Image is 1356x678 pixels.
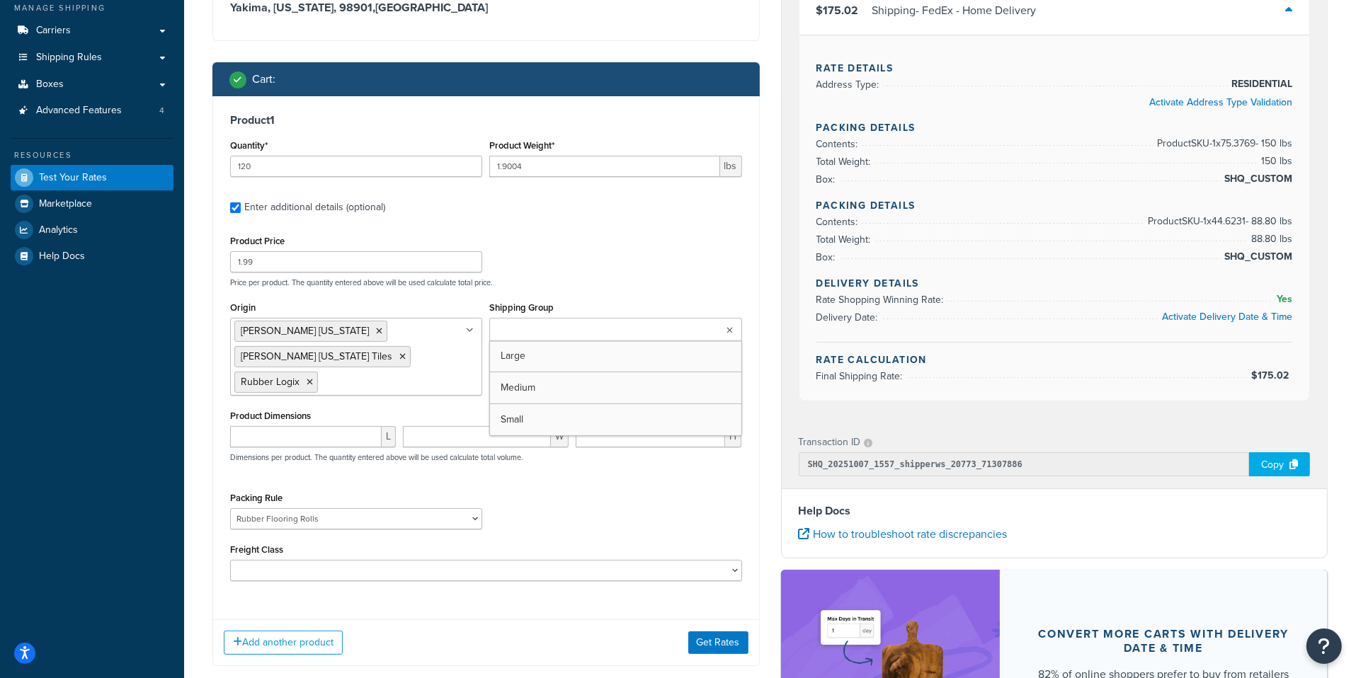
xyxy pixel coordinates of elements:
[244,197,385,217] div: Enter additional details (optional)
[816,198,1293,213] h4: Packing Details
[1258,153,1292,170] span: 150 lbs
[799,526,1008,542] a: How to troubleshoot rate discrepancies
[799,502,1311,519] h4: Help Docs
[230,302,256,313] label: Origin
[816,369,906,384] span: Final Shipping Rate:
[39,172,107,184] span: Test Your Rates
[489,156,719,177] input: 0.00
[1273,291,1292,308] span: Yes
[11,165,173,190] a: Test Your Rates
[252,73,275,86] h2: Cart :
[11,2,173,14] div: Manage Shipping
[39,198,92,210] span: Marketplace
[1034,627,1294,655] div: Convert more carts with delivery date & time
[816,61,1293,76] h4: Rate Details
[816,77,883,92] span: Address Type:
[241,349,392,364] span: [PERSON_NAME] [US_STATE] Tiles
[799,432,861,452] p: Transaction ID
[501,380,535,395] span: Medium
[39,224,78,236] span: Analytics
[816,232,874,247] span: Total Weight:
[230,544,283,555] label: Freight Class
[490,340,741,372] a: Large
[489,140,554,151] label: Product Weight*
[872,1,1037,21] div: Shipping - FedEx - Home Delivery
[36,52,102,64] span: Shipping Rules
[816,292,947,307] span: Rate Shopping Winning Rate:
[1248,231,1292,248] span: 88.80 lbs
[816,154,874,169] span: Total Weight:
[501,412,523,427] span: Small
[230,1,742,15] h3: Yakima, [US_STATE], 98901 , [GEOGRAPHIC_DATA]
[11,45,173,71] a: Shipping Rules
[490,404,741,435] a: Small
[816,172,839,187] span: Box:
[11,98,173,124] a: Advanced Features4
[230,236,285,246] label: Product Price
[230,410,311,421] label: Product Dimensions
[816,120,1293,135] h4: Packing Details
[230,202,241,213] input: Enter additional details (optional)
[551,426,569,447] span: W
[230,140,268,151] label: Quantity*
[816,137,862,151] span: Contents:
[241,374,300,389] span: Rubber Logix
[11,149,173,161] div: Resources
[11,243,173,269] a: Help Docs
[241,323,369,338] span: [PERSON_NAME] [US_STATE]
[816,276,1293,291] h4: Delivery Details
[1221,248,1292,265] span: SHQ_CUSTOM
[36,105,122,117] span: Advanced Features
[501,348,525,363] span: Large
[224,631,343,655] button: Add another product
[1251,368,1292,383] span: $175.02
[720,156,742,177] span: lbs
[36,25,71,37] span: Carriers
[1162,309,1292,324] a: Activate Delivery Date & Time
[11,98,173,124] li: Advanced Features
[382,426,396,447] span: L
[490,372,741,403] a: Medium
[11,18,173,44] a: Carriers
[816,250,839,265] span: Box:
[11,191,173,217] a: Marketplace
[1221,171,1292,188] span: SHQ_CUSTOM
[230,113,742,127] h3: Product 1
[688,631,748,654] button: Get Rates
[816,352,1293,367] h4: Rate Calculation
[816,214,862,229] span: Contents:
[816,2,859,18] span: $175.02
[227,452,523,462] p: Dimensions per product. The quantity entered above will be used calculate total volume.
[1153,135,1292,152] span: Product SKU-1 x 75.3769 - 150 lbs
[159,105,164,117] span: 4
[227,277,746,287] p: Price per product. The quantity entered above will be used calculate total price.
[36,79,64,91] span: Boxes
[1249,452,1310,476] div: Copy
[230,156,482,177] input: 0
[1149,95,1292,110] a: Activate Address Type Validation
[725,426,741,447] span: H
[230,493,283,503] label: Packing Rule
[11,71,173,98] a: Boxes
[816,310,882,325] span: Delivery Date:
[1306,628,1342,664] button: Open Resource Center
[1228,76,1292,93] span: RESIDENTIAL
[11,217,173,243] a: Analytics
[39,251,85,263] span: Help Docs
[489,302,554,313] label: Shipping Group
[1144,213,1292,230] span: Product SKU-1 x 44.6231 - 88.80 lbs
